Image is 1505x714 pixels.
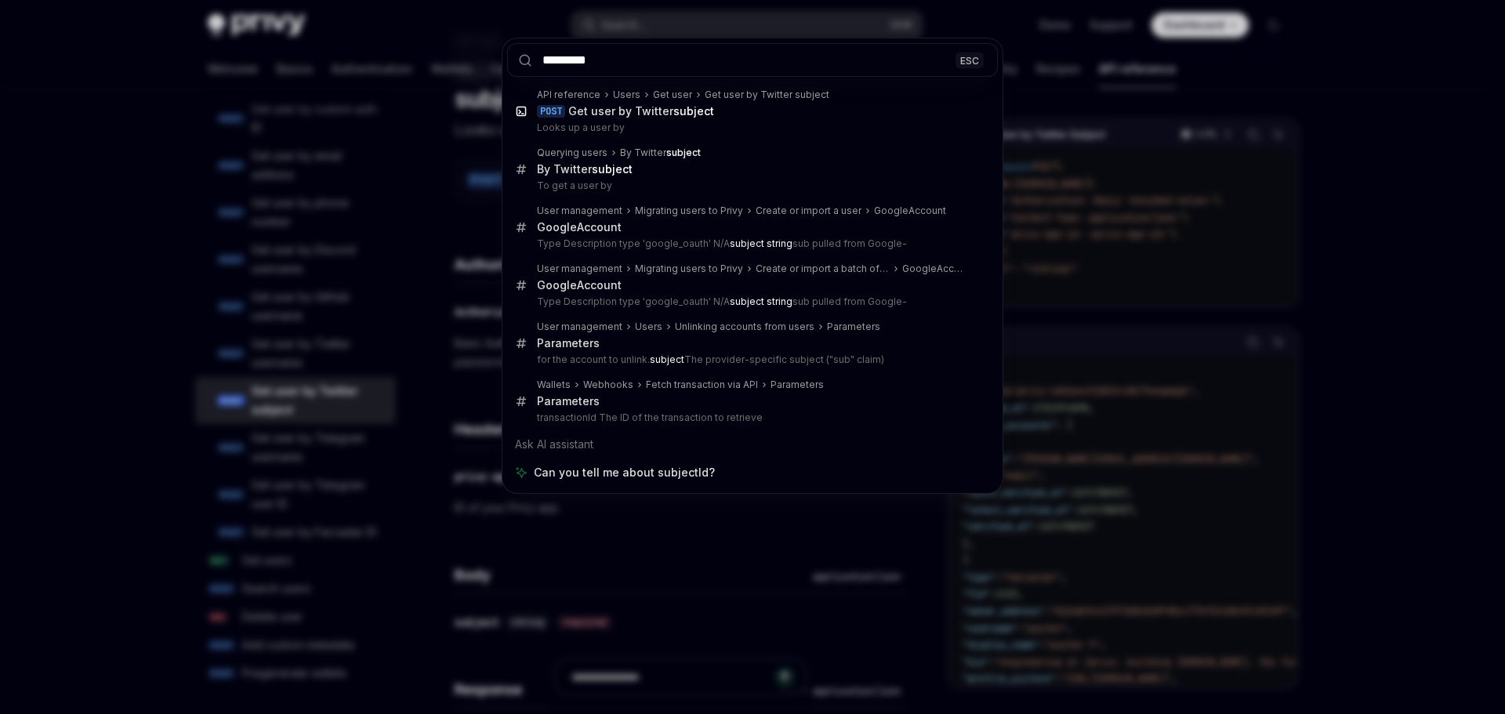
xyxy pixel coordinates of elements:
div: GoogleAccount [874,205,946,217]
p: for the account to unlink. The provider-specific subject ("sub" claim) [537,353,965,366]
div: Querying users [537,147,607,159]
div: Parameters [537,336,600,350]
p: To get a user by [537,179,965,192]
div: Get user [653,89,692,101]
div: Unlinking accounts from users [675,321,814,333]
div: ESC [956,52,984,68]
span: Can you tell me about subjectId? [534,465,715,480]
div: Migrating users to Privy [635,205,743,217]
p: Type Description type 'google_oauth' N/A sub pulled from Google- [537,295,965,308]
b: subject [673,104,714,118]
div: GoogleAccount [902,263,965,275]
div: Users [635,321,662,333]
div: Wallets [537,379,571,391]
div: Users [613,89,640,101]
div: Parameters [827,321,880,333]
div: Create or import a user [756,205,861,217]
b: subject string [730,237,792,249]
div: Parameters [771,379,824,391]
div: GoogleAccount [537,278,622,292]
div: Parameters [537,394,600,408]
div: Migrating users to Privy [635,263,743,275]
div: Fetch transaction via API [646,379,758,391]
div: Ask AI assistant [507,430,998,458]
div: By Twitter [620,147,701,159]
p: Type Description type 'google_oauth' N/A sub pulled from Google- [537,237,965,250]
div: POST [537,105,565,118]
div: Webhooks [583,379,633,391]
div: Get user by Twitter subject [705,89,829,101]
b: subject [666,147,701,158]
p: transactionId The ID of the transaction to retrieve [537,411,965,424]
b: subject [592,162,633,176]
b: subject [650,353,684,365]
div: Create or import a batch of users [756,263,890,275]
div: User management [537,263,622,275]
div: User management [537,205,622,217]
p: Looks up a user by [537,121,965,134]
div: GoogleAccount [537,220,622,234]
div: User management [537,321,622,333]
div: API reference [537,89,600,101]
b: subject string [730,295,792,307]
div: By Twitter [537,162,633,176]
div: Get user by Twitter [568,104,714,118]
